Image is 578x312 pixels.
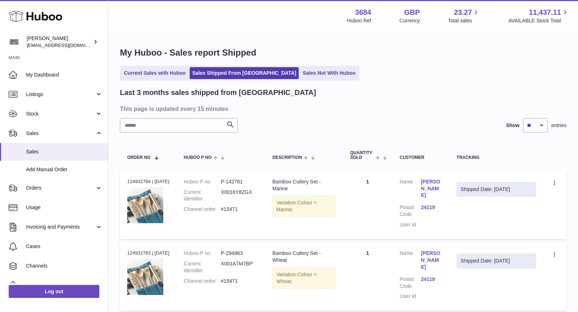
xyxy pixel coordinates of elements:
[400,204,421,218] dt: Postal Code
[272,195,336,217] div: Variation:
[26,224,95,230] span: Invoicing and Payments
[26,110,95,117] span: Stock
[272,178,336,192] div: Bamboo Cutlery Set - Marine
[343,171,392,239] td: 1
[190,67,299,79] a: Sales Shipped From [GEOGRAPHIC_DATA]
[26,185,95,191] span: Orders
[551,122,566,129] span: entries
[272,267,336,289] div: Variation:
[350,151,374,160] span: Quantity Sold
[461,186,532,193] div: Shipped Date: [DATE]
[276,272,316,284] span: Colour = Wheat;
[221,206,258,213] dd: #15471
[121,67,188,79] a: Current Sales with Huboo
[421,204,442,211] a: 24119
[221,189,258,203] dd: X0016Y8ZGX
[448,17,480,24] span: Total sales
[9,36,20,47] img: theinternationalventure@gmail.com
[27,42,106,48] span: [EMAIL_ADDRESS][DOMAIN_NAME]
[26,282,103,289] span: Settings
[221,178,258,185] dd: P-142761
[300,67,358,79] a: Sales Not With Huboo
[400,276,421,290] dt: Postal Code
[26,243,103,250] span: Cases
[400,250,421,272] dt: Name
[404,8,420,17] strong: GBP
[26,204,103,211] span: Usage
[26,130,95,137] span: Sales
[26,91,95,98] span: Listings
[221,260,258,274] dd: X001A7M7BP
[27,35,92,49] div: [PERSON_NAME]
[400,293,421,300] dt: User Id
[26,148,103,155] span: Sales
[184,250,221,257] dt: Huboo P no
[461,257,532,264] div: Shipped Date: [DATE]
[421,178,442,199] a: [PERSON_NAME]
[184,155,212,160] span: Huboo P no
[184,178,221,185] dt: Huboo P no
[421,276,442,283] a: 24119
[221,250,258,257] dd: P-294963
[272,250,336,264] div: Bamboo Cutlery Set - Wheat
[421,250,442,270] a: [PERSON_NAME]
[127,155,151,160] span: Order No
[448,8,480,24] a: 23.27 Total sales
[457,155,536,160] div: Tracking
[454,8,472,17] span: 23.27
[26,263,103,269] span: Channels
[120,105,565,113] h3: This page is updated every 15 minutes
[9,285,99,298] a: Log out
[184,278,221,285] dt: Channel order
[221,278,258,285] dd: #15471
[400,221,421,228] dt: User Id
[343,243,392,311] td: 1
[26,166,103,173] span: Add Manual Order
[120,47,566,58] h1: My Huboo - Sales report Shipped
[400,178,421,201] dt: Name
[184,189,221,203] dt: Current identifier
[127,178,169,185] div: 124932784 | [DATE]
[184,206,221,213] dt: Channel order
[400,17,420,24] div: Currency
[26,71,103,78] span: My Dashboard
[347,17,371,24] div: Huboo Ref
[508,8,569,24] a: 11,437.11 AVAILABLE Stock Total
[529,8,561,17] span: 11,437.11
[506,122,519,129] label: Show
[508,17,569,24] span: AVAILABLE Stock Total
[184,260,221,274] dt: Current identifier
[127,187,163,223] img: $_57.JPG
[272,155,302,160] span: Description
[127,250,169,256] div: 124932783 | [DATE]
[127,259,163,295] img: $_57.JPG
[400,155,442,160] div: Customer
[120,88,316,97] h2: Last 3 months sales shipped from [GEOGRAPHIC_DATA]
[355,8,371,17] strong: 3684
